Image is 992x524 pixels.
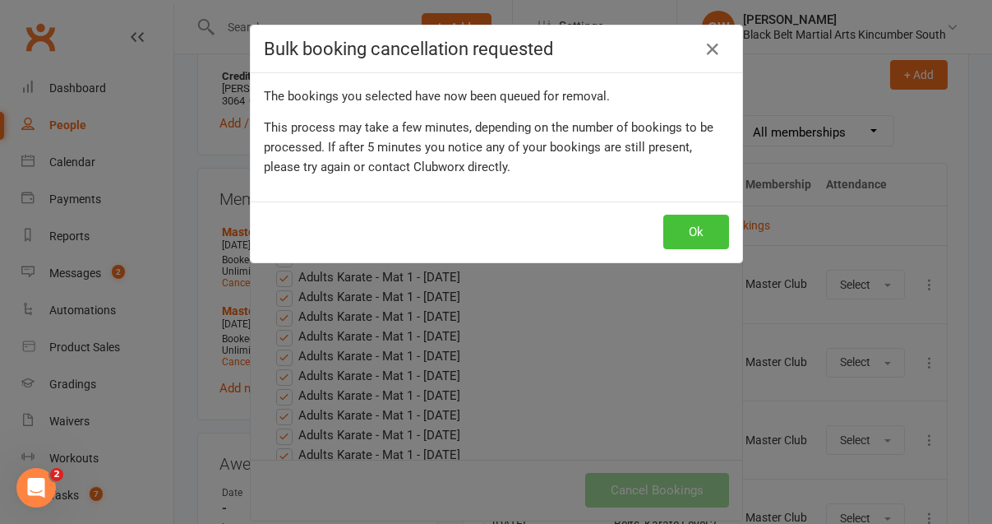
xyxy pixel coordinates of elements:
div: The bookings you selected have now been queued for removal. [264,86,729,106]
a: Close [699,36,726,63]
button: Ok [663,215,729,249]
div: This process may take a few minutes, depending on the number of bookings to be processed. If afte... [264,118,729,177]
iframe: Intercom live chat [16,468,56,508]
span: 2 [50,468,63,481]
h4: Bulk booking cancellation requested [264,39,729,59]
